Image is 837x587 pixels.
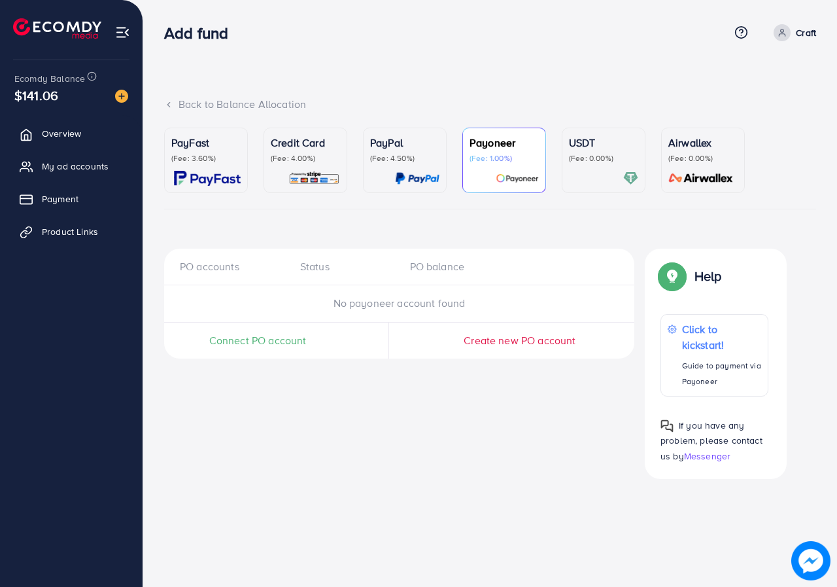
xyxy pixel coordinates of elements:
[569,135,638,151] p: USDT
[791,541,830,580] img: image
[668,135,738,151] p: Airwallex
[10,153,133,179] a: My ad accounts
[395,171,439,186] img: card
[684,450,730,463] span: Messenger
[470,153,539,164] p: (Fee: 1.00%)
[42,192,78,205] span: Payment
[768,24,816,41] a: Craft
[271,153,340,164] p: (Fee: 4.00%)
[694,268,722,284] p: Help
[115,25,130,40] img: menu
[115,90,128,103] img: image
[209,333,307,348] span: Connect PO account
[10,186,133,212] a: Payment
[668,153,738,164] p: (Fee: 0.00%)
[14,72,85,85] span: Ecomdy Balance
[271,135,340,151] p: Credit Card
[42,127,81,140] span: Overview
[660,419,674,433] img: Popup guide
[370,153,439,164] p: (Fee: 4.50%)
[470,135,539,151] p: Payoneer
[333,296,466,310] span: No payoneer account found
[164,24,239,43] h3: Add fund
[370,135,439,151] p: PayPal
[14,86,58,105] span: $141.06
[10,219,133,245] a: Product Links
[464,333,575,347] span: Create new PO account
[796,25,816,41] p: Craft
[623,171,638,186] img: card
[180,259,290,274] div: PO accounts
[660,419,762,462] span: If you have any problem, please contact us by
[496,171,539,186] img: card
[164,97,816,112] div: Back to Balance Allocation
[13,18,101,39] img: logo
[400,259,509,274] div: PO balance
[660,264,684,288] img: Popup guide
[174,171,241,186] img: card
[290,259,400,274] div: Status
[10,120,133,147] a: Overview
[171,135,241,151] p: PayFast
[569,153,638,164] p: (Fee: 0.00%)
[42,160,109,173] span: My ad accounts
[171,153,241,164] p: (Fee: 3.60%)
[288,171,340,186] img: card
[42,225,98,238] span: Product Links
[664,171,738,186] img: card
[682,321,762,353] p: Click to kickstart!
[682,358,762,389] p: Guide to payment via Payoneer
